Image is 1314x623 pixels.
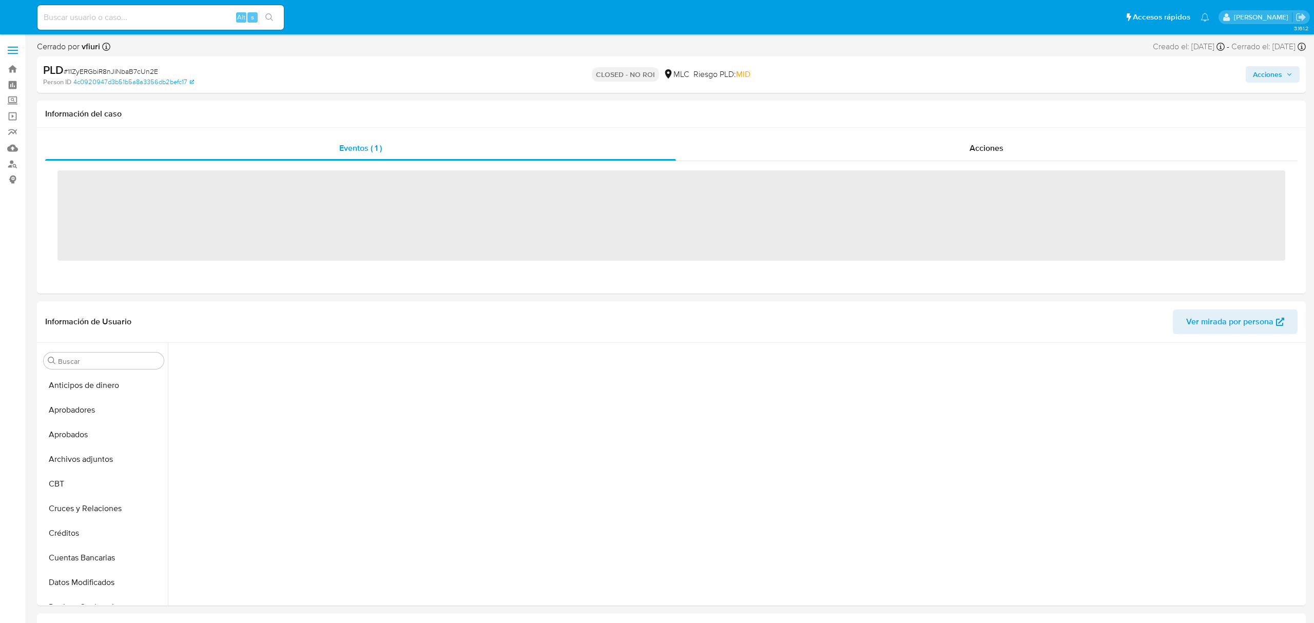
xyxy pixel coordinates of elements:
[40,595,168,619] button: Devices Geolocation
[1253,66,1282,83] span: Acciones
[48,357,56,365] button: Buscar
[40,496,168,521] button: Cruces y Relaciones
[40,570,168,595] button: Datos Modificados
[1133,12,1190,23] span: Accesos rápidos
[37,11,284,24] input: Buscar usuario o caso...
[1231,41,1306,52] div: Cerrado el: [DATE]
[237,12,245,22] span: Alt
[1173,309,1298,334] button: Ver mirada por persona
[339,142,382,154] span: Eventos ( 1 )
[40,447,168,472] button: Archivos adjuntos
[40,422,168,447] button: Aprobados
[970,142,1003,154] span: Acciones
[40,521,168,546] button: Créditos
[693,69,750,80] span: Riesgo PLD:
[1234,12,1292,22] p: valentina.fiuri@mercadolibre.com
[40,472,168,496] button: CBT
[43,77,71,87] b: Person ID
[251,12,254,22] span: s
[45,317,131,327] h1: Información de Usuario
[40,373,168,398] button: Anticipos de dinero
[45,109,1298,119] h1: Información del caso
[1296,12,1306,23] a: Salir
[73,77,194,87] a: 4c0920947d3b51b5a8a3356db2befc17
[592,67,659,82] p: CLOSED - NO ROI
[37,41,100,52] span: Cerrado por
[1246,66,1300,83] button: Acciones
[57,170,1285,261] span: ‌
[736,68,750,80] span: MID
[58,357,160,366] input: Buscar
[1153,41,1225,52] div: Creado el: [DATE]
[259,10,280,25] button: search-icon
[64,66,158,76] span: # 11ZyERGbiR8nJiNbaB7cUn2E
[40,546,168,570] button: Cuentas Bancarias
[43,62,64,78] b: PLD
[1227,41,1229,52] span: -
[663,69,689,80] div: MLC
[80,41,100,52] b: vfiuri
[1201,13,1209,22] a: Notificaciones
[1186,309,1273,334] span: Ver mirada por persona
[40,398,168,422] button: Aprobadores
